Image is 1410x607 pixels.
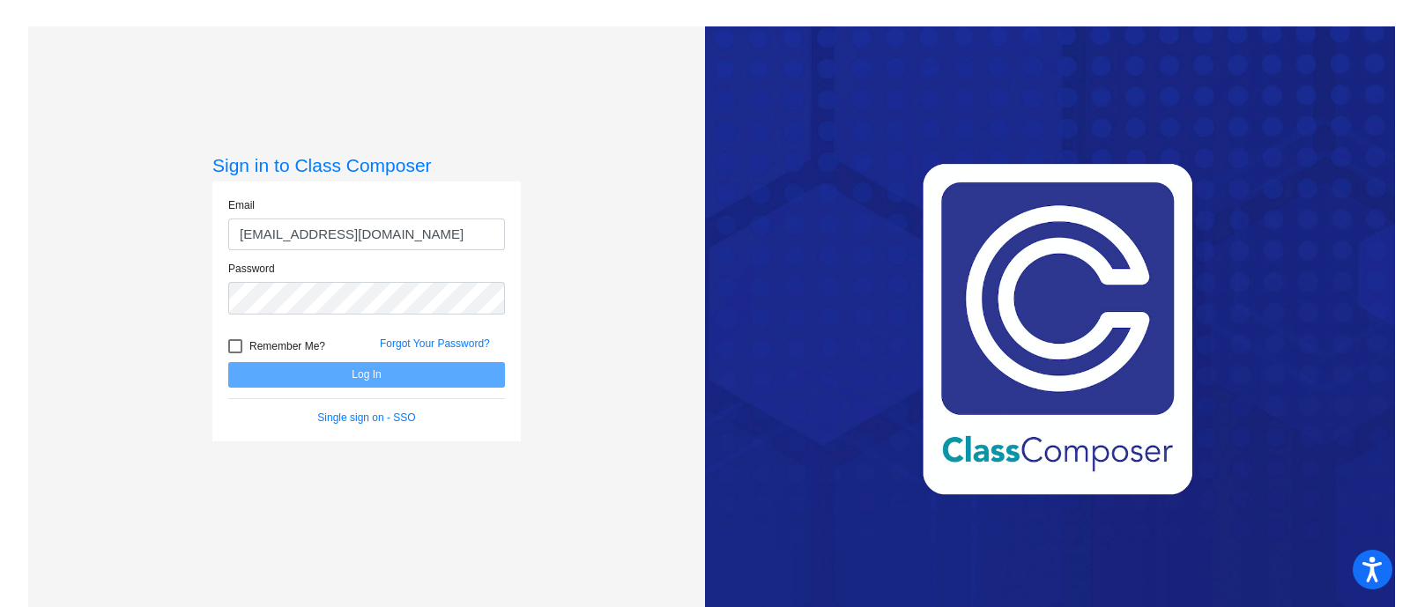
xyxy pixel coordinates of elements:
label: Password [228,261,275,277]
a: Forgot Your Password? [380,337,490,350]
span: Remember Me? [249,336,325,357]
a: Single sign on - SSO [317,411,415,424]
button: Log In [228,362,505,388]
h3: Sign in to Class Composer [212,154,521,176]
label: Email [228,197,255,213]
